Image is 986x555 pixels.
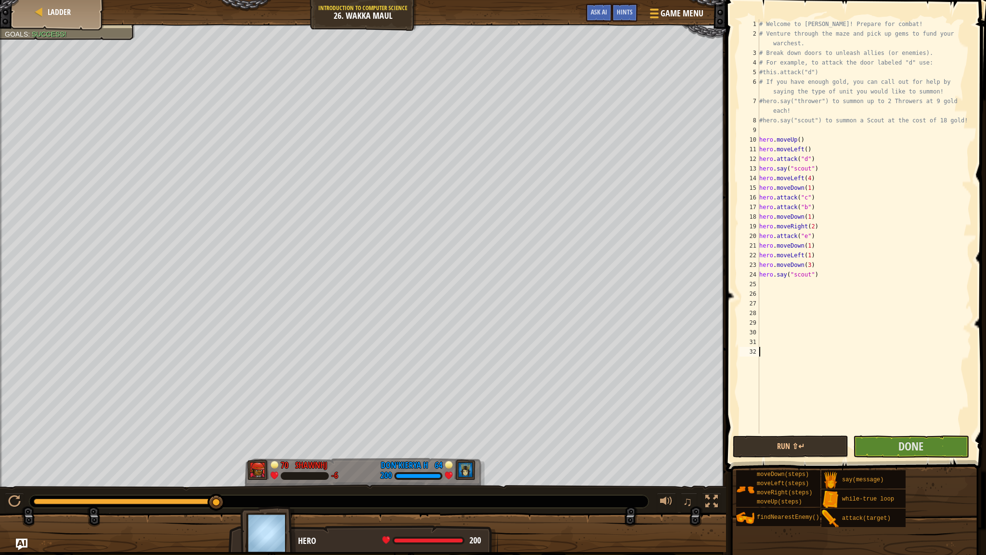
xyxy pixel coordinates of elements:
div: 20 [739,231,759,241]
div: 3 [739,48,759,58]
div: 29 [739,318,759,328]
span: moveRight(steps) [757,489,812,496]
div: 27 [739,299,759,308]
img: portrait.png [736,509,754,527]
div: 32 [739,347,759,357]
button: Ask AI [16,539,27,550]
div: 1 [739,19,759,29]
button: Adjust volume [657,493,676,513]
img: portrait.png [821,471,840,489]
button: ♫ [681,493,697,513]
img: portrait.png [736,480,754,499]
span: Goals [5,30,28,38]
div: -6 [331,472,338,480]
button: Ask AI [586,4,612,22]
img: portrait.png [821,490,840,509]
div: 14 [739,173,759,183]
div: 21 [739,241,759,251]
div: 22 [739,251,759,260]
span: moveLeft(steps) [757,480,809,487]
div: 9 [739,125,759,135]
div: 15 [739,183,759,193]
div: 10 [739,135,759,145]
img: portrait.png [821,510,840,528]
div: 24 [739,270,759,279]
div: 28 [739,308,759,318]
button: Game Menu [642,4,709,26]
div: 31 [739,337,759,347]
span: 200 [469,534,481,546]
div: 18 [739,212,759,222]
span: moveUp(steps) [757,499,802,505]
span: moveDown(steps) [757,471,809,478]
div: 7 [739,96,759,116]
span: ♫ [683,494,692,509]
div: health: 200 / 200 [382,536,481,545]
span: Game Menu [661,7,703,20]
div: 4 [739,58,759,67]
div: 8 [739,116,759,125]
div: 2 [739,29,759,48]
span: findNearestEnemy() [757,514,819,521]
div: 6 [739,77,759,96]
div: 23 [739,260,759,270]
span: Ladder [48,7,71,17]
div: ShawnHJ [295,459,327,472]
div: 11 [739,145,759,154]
div: 25 [739,279,759,289]
div: 30 [739,328,759,337]
span: Hints [617,7,633,16]
div: 12 [739,154,759,164]
button: Run ⇧↵ [733,436,848,458]
button: Done [853,436,969,458]
button: ⌘ + P: Play [5,493,24,513]
div: 17 [739,202,759,212]
div: 200 [380,472,392,480]
div: 26 [739,289,759,299]
div: 19 [739,222,759,231]
div: 5 [739,67,759,77]
div: 13 [739,164,759,173]
img: thang_avatar_frame.png [247,460,269,480]
a: Ladder [45,7,71,17]
span: attack(target) [842,515,891,522]
span: say(message) [842,476,883,483]
div: 70 [281,459,290,468]
div: 64 [433,459,442,468]
div: 16 [739,193,759,202]
span: Done [898,438,923,454]
img: thang_avatar_frame.png [454,460,476,480]
span: Ask AI [591,7,607,16]
span: while-true loop [842,496,894,502]
div: Don'kierya H [381,459,428,472]
span: Success! [32,30,66,38]
button: Toggle fullscreen [702,493,721,513]
span: : [28,30,32,38]
div: Hero [298,535,488,547]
